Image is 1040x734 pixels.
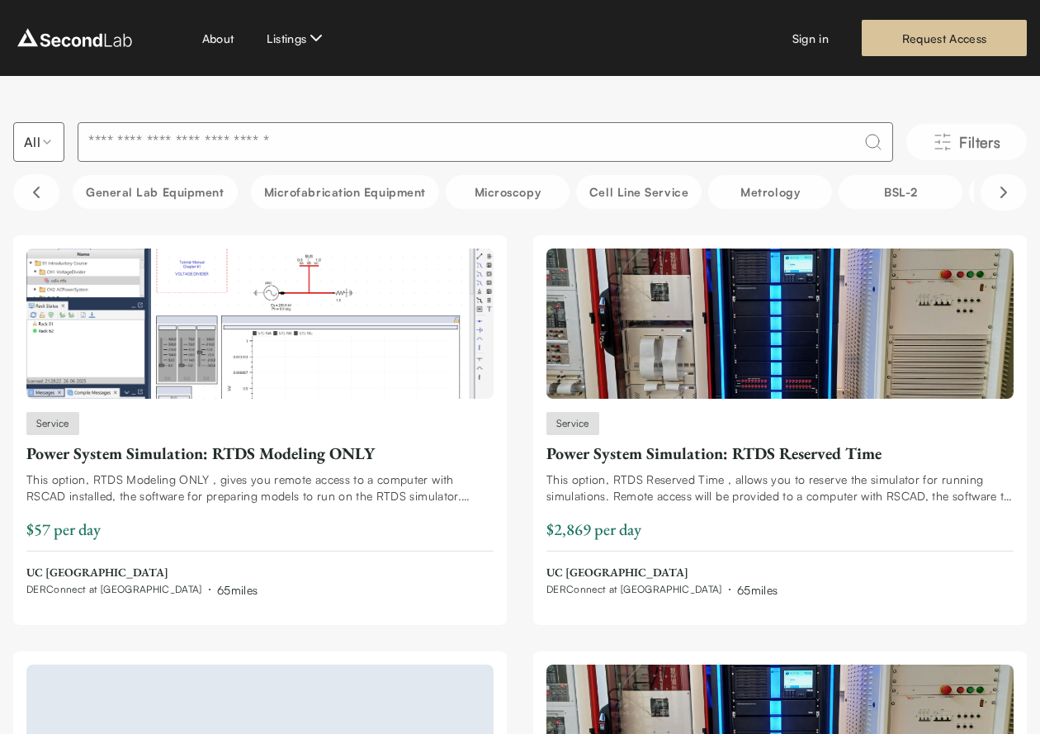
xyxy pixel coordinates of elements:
div: This option, RTDS Modeling ONLY , gives you remote access to a computer with RSCAD installed, the... [26,471,494,504]
button: Microfabrication Equipment [251,175,439,209]
span: Filters [959,130,1000,154]
a: About [202,30,234,47]
button: Cell line service [576,175,702,209]
button: BSL-2 [839,175,962,209]
span: DERConnect at [GEOGRAPHIC_DATA] [546,583,722,596]
img: Power System Simulation: RTDS Modeling ONLY [26,249,494,399]
div: This option, RTDS Reserved Time , allows you to reserve the simulator for running simulations. Re... [546,471,1014,504]
a: Power System Simulation: RTDS Modeling ONLYServicePower System Simulation: RTDS Modeling ONLYThis... [26,249,494,599]
a: Sign in [792,30,829,47]
span: UC [GEOGRAPHIC_DATA] [26,565,258,581]
button: Listings [267,28,326,48]
button: Select listing type [13,122,64,162]
div: 65 miles [217,581,258,599]
a: Power System Simulation: RTDS Reserved TimeServicePower System Simulation: RTDS Reserved TimeThis... [546,249,1014,599]
button: Scroll left [13,174,59,211]
span: $2,869 per day [546,519,641,540]
div: Power System Simulation: RTDS Modeling ONLY [26,442,494,465]
button: Filters [906,124,1027,160]
span: Service [556,416,589,431]
button: Scroll right [981,174,1027,211]
img: Power System Simulation: RTDS Reserved Time [546,249,1014,399]
span: Service [36,416,69,431]
button: General Lab equipment [73,175,238,209]
span: UC [GEOGRAPHIC_DATA] [546,565,778,581]
button: Metrology [708,175,832,209]
span: $57 per day [26,519,101,540]
a: Request Access [862,20,1027,56]
span: DERConnect at [GEOGRAPHIC_DATA] [26,583,202,596]
button: Microscopy [446,175,570,209]
div: 65 miles [737,581,778,599]
img: logo [13,25,136,51]
div: Power System Simulation: RTDS Reserved Time [546,442,1014,465]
